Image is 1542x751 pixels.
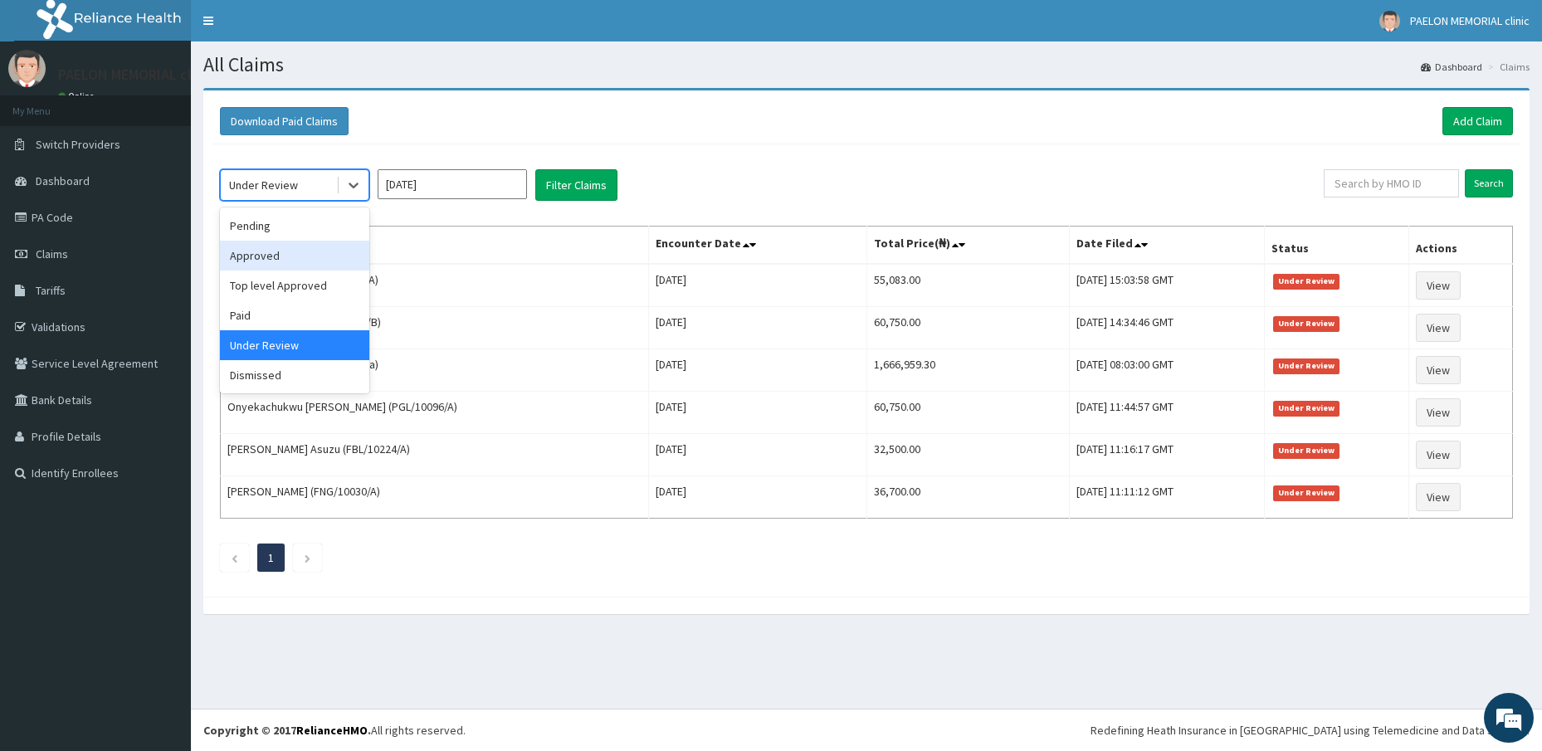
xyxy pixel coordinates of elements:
div: Paid [220,300,369,330]
td: [DATE] 15:03:58 GMT [1069,264,1264,307]
a: View [1416,483,1461,511]
td: [DATE] 11:11:12 GMT [1069,476,1264,519]
td: [DATE] 14:34:46 GMT [1069,307,1264,349]
td: [PERSON_NAME] (SLB/10921/A) [221,264,649,307]
th: Date Filed [1069,227,1264,265]
td: 32,500.00 [866,434,1069,476]
a: Add Claim [1442,107,1513,135]
td: [DATE] [648,307,866,349]
a: View [1416,398,1461,427]
td: [DATE] [648,392,866,434]
p: PAELON MEMORIAL clinic [58,67,214,82]
a: View [1416,441,1461,469]
input: Search [1465,169,1513,198]
td: 36,700.00 [866,476,1069,519]
th: Status [1264,227,1409,265]
td: 1,666,959.30 [866,349,1069,392]
span: Under Review [1273,401,1340,416]
li: Claims [1484,60,1530,74]
span: We're online! [96,209,229,377]
td: [DATE] [648,349,866,392]
a: View [1416,314,1461,342]
a: View [1416,356,1461,384]
th: Actions [1409,227,1513,265]
td: 60,750.00 [866,392,1069,434]
span: Dashboard [36,173,90,188]
button: Download Paid Claims [220,107,349,135]
td: [DATE] [648,264,866,307]
span: Under Review [1273,358,1340,373]
input: Search by HMO ID [1324,169,1459,198]
span: Tariffs [36,283,66,298]
div: Under Review [220,330,369,360]
a: Next page [304,550,311,565]
td: 55,083.00 [866,264,1069,307]
div: Approved [220,241,369,271]
textarea: Type your message and hit 'Enter' [8,453,316,511]
img: d_794563401_company_1708531726252_794563401 [31,83,67,124]
input: Select Month and Year [378,169,527,199]
span: PAELON MEMORIAL clinic [1410,13,1530,28]
td: [PERSON_NAME] (FNG/10030/A) [221,476,649,519]
th: Name [221,227,649,265]
strong: Copyright © 2017 . [203,723,371,738]
td: [PERSON_NAME] (MNL/10002/B) [221,307,649,349]
div: Redefining Heath Insurance in [GEOGRAPHIC_DATA] using Telemedicine and Data Science! [1091,722,1530,739]
td: [DATE] 11:16:17 GMT [1069,434,1264,476]
th: Total Price(₦) [866,227,1069,265]
div: Dismissed [220,360,369,390]
div: Under Review [229,177,298,193]
h1: All Claims [203,54,1530,76]
footer: All rights reserved. [191,709,1542,751]
th: Encounter Date [648,227,866,265]
span: Under Review [1273,443,1340,458]
a: Online [58,90,98,102]
a: View [1416,271,1461,300]
span: Under Review [1273,485,1340,500]
a: Dashboard [1421,60,1482,74]
td: 60,750.00 [866,307,1069,349]
td: [DATE] 11:44:57 GMT [1069,392,1264,434]
span: Claims [36,246,68,261]
a: Page 1 is your current page [268,550,274,565]
span: Under Review [1273,316,1340,331]
span: Under Review [1273,274,1340,289]
span: Switch Providers [36,137,120,152]
a: Previous page [231,550,238,565]
td: [DATE] [648,434,866,476]
img: User Image [8,50,46,87]
td: [PERSON_NAME] Asuzu (FBL/10224/A) [221,434,649,476]
div: Pending [220,211,369,241]
img: User Image [1379,11,1400,32]
button: Filter Claims [535,169,617,201]
div: Minimize live chat window [272,8,312,48]
td: [DATE] 08:03:00 GMT [1069,349,1264,392]
div: Chat with us now [86,93,279,115]
div: Top level Approved [220,271,369,300]
td: [DATE] [648,476,866,519]
td: Onyekachukwu [PERSON_NAME] (PGL/10096/A) [221,392,649,434]
td: [PERSON_NAME] (pay/10266/a) [221,349,649,392]
a: RelianceHMO [296,723,368,738]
